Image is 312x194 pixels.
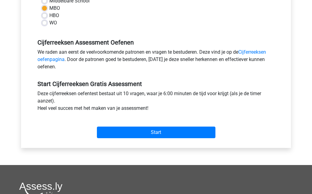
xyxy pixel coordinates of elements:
[37,39,275,46] h5: Cijferreeksen Assessment Oefenen
[49,5,60,12] label: MBO
[33,48,279,73] div: We raden aan eerst de veelvoorkomende patronen en vragen te bestuderen. Deze vind je op de . Door...
[33,90,279,114] div: Deze cijferreeksen oefentest bestaat uit 10 vragen, waar je 6:00 minuten de tijd voor krijgt (als...
[37,80,275,88] h5: Start Cijferreeksen Gratis Assessment
[49,19,57,27] label: WO
[49,12,59,19] label: HBO
[97,127,215,138] input: Start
